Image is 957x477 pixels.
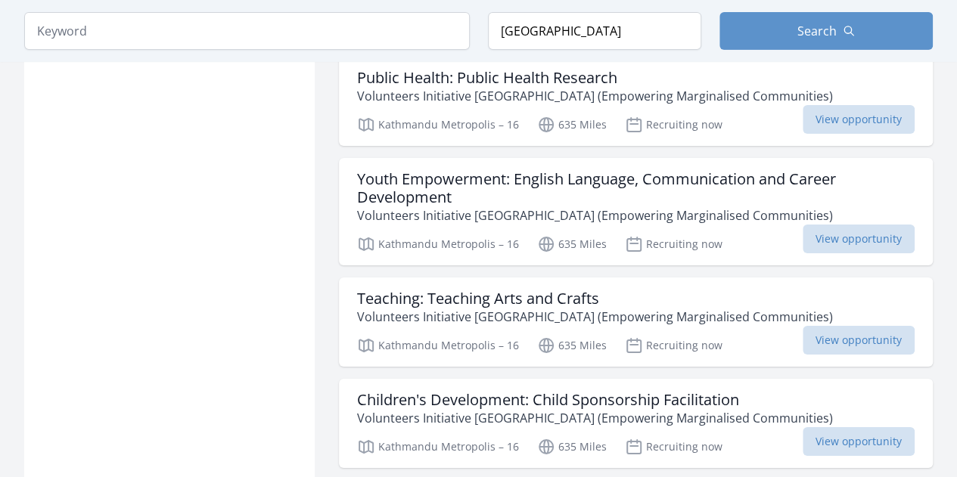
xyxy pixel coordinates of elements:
p: Recruiting now [625,116,722,134]
input: Keyword [24,12,470,50]
p: 635 Miles [537,336,607,355]
span: View opportunity [803,326,915,355]
p: Kathmandu Metropolis – 16 [357,235,519,253]
h3: Teaching: Teaching Arts and Crafts [357,290,833,308]
p: Kathmandu Metropolis – 16 [357,116,519,134]
span: View opportunity [803,225,915,253]
span: View opportunity [803,105,915,134]
span: View opportunity [803,427,915,456]
a: Youth Empowerment: English Language, Communication and Career Development Volunteers Initiative [... [339,158,933,265]
a: Teaching: Teaching Arts and Crafts Volunteers Initiative [GEOGRAPHIC_DATA] (Empowering Marginalis... [339,277,933,367]
p: Volunteers Initiative [GEOGRAPHIC_DATA] (Empowering Marginalised Communities) [357,409,833,427]
p: Kathmandu Metropolis – 16 [357,336,519,355]
h3: Public Health: Public Health Research [357,69,833,87]
p: 635 Miles [537,116,607,134]
span: Search [797,22,837,40]
button: Search [719,12,933,50]
p: Recruiting now [625,336,722,355]
h3: Youth Empowerment: English Language, Communication and Career Development [357,170,915,206]
p: Recruiting now [625,438,722,456]
p: Volunteers Initiative [GEOGRAPHIC_DATA] (Empowering Marginalised Communities) [357,308,833,326]
p: Volunteers Initiative [GEOGRAPHIC_DATA] (Empowering Marginalised Communities) [357,206,915,225]
a: Public Health: Public Health Research Volunteers Initiative [GEOGRAPHIC_DATA] (Empowering Margina... [339,57,933,146]
input: Location [488,12,701,50]
p: Volunteers Initiative [GEOGRAPHIC_DATA] (Empowering Marginalised Communities) [357,87,833,105]
p: 635 Miles [537,235,607,253]
h3: Children's Development: Child Sponsorship Facilitation [357,391,833,409]
a: Children's Development: Child Sponsorship Facilitation Volunteers Initiative [GEOGRAPHIC_DATA] (E... [339,379,933,468]
p: 635 Miles [537,438,607,456]
p: Recruiting now [625,235,722,253]
p: Kathmandu Metropolis – 16 [357,438,519,456]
